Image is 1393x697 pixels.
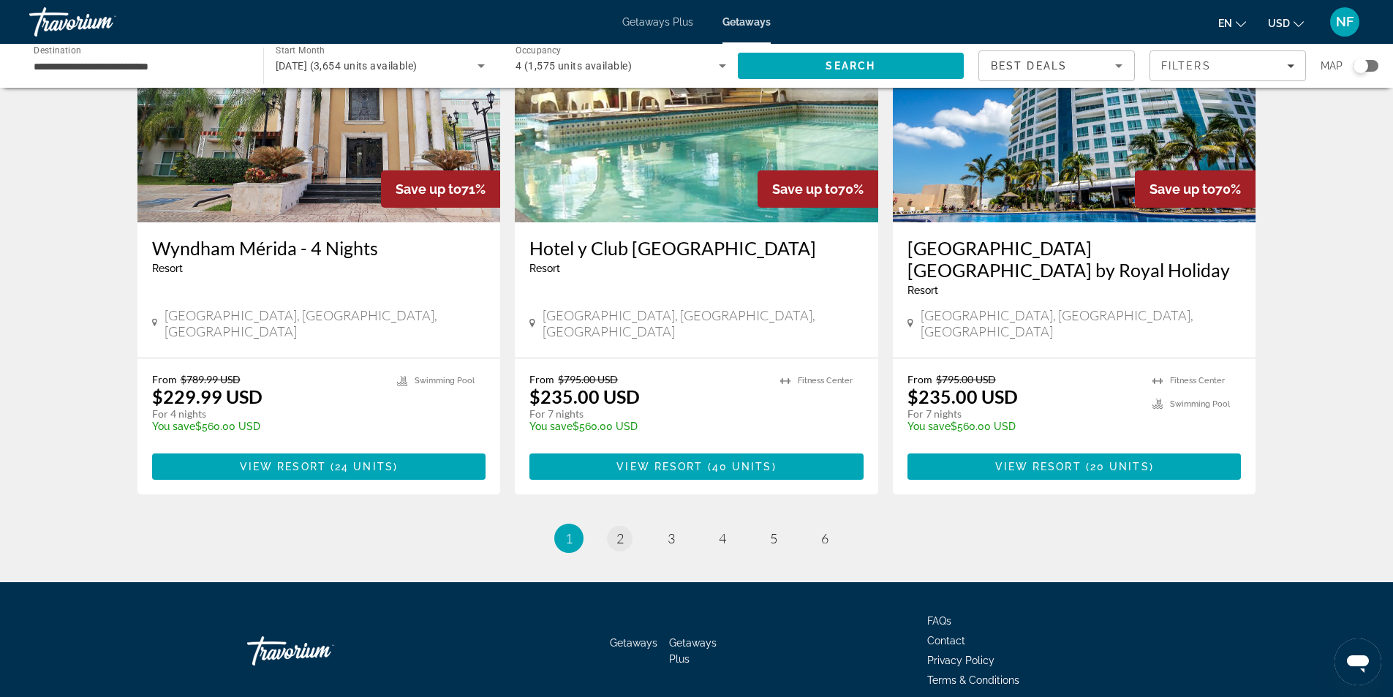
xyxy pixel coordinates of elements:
span: [GEOGRAPHIC_DATA], [GEOGRAPHIC_DATA], [GEOGRAPHIC_DATA] [921,307,1242,339]
span: [GEOGRAPHIC_DATA], [GEOGRAPHIC_DATA], [GEOGRAPHIC_DATA] [543,307,864,339]
a: Contact [927,635,965,647]
span: 1 [565,530,573,546]
span: 5 [770,530,777,546]
span: ( ) [326,461,398,472]
span: View Resort [240,461,326,472]
span: USD [1268,18,1290,29]
span: From [529,373,554,385]
p: $560.00 USD [529,421,766,432]
span: Destination [34,45,81,55]
p: $235.00 USD [529,385,640,407]
span: 20 units [1090,461,1149,472]
p: For 4 nights [152,407,383,421]
button: User Menu [1326,7,1364,37]
span: [DATE] (3,654 units available) [276,60,418,72]
span: You save [907,421,951,432]
button: Search [738,53,964,79]
button: View Resort(20 units) [907,453,1242,480]
span: $795.00 USD [558,373,618,385]
p: $560.00 USD [907,421,1139,432]
p: For 7 nights [907,407,1139,421]
button: View Resort(40 units) [529,453,864,480]
span: 4 [719,530,726,546]
a: [GEOGRAPHIC_DATA] [GEOGRAPHIC_DATA] by Royal Holiday [907,237,1242,281]
a: Wyndham Mérida - 4 Nights [152,237,486,259]
span: ( ) [1081,461,1154,472]
span: Swimming Pool [1170,399,1230,409]
p: $235.00 USD [907,385,1018,407]
span: Resort [907,285,938,296]
span: View Resort [616,461,703,472]
span: [GEOGRAPHIC_DATA], [GEOGRAPHIC_DATA], [GEOGRAPHIC_DATA] [165,307,486,339]
a: Privacy Policy [927,655,994,666]
span: Best Deals [991,60,1067,72]
span: Resort [529,263,560,274]
span: From [907,373,932,385]
a: Travorium [29,3,175,41]
span: NF [1336,15,1354,29]
a: Hotel y Club [GEOGRAPHIC_DATA] [529,237,864,259]
span: You save [152,421,195,432]
div: 70% [758,170,878,208]
span: 2 [616,530,624,546]
span: 40 units [712,461,772,472]
span: Swimming Pool [415,376,475,385]
span: Search [826,60,875,72]
span: $795.00 USD [936,373,996,385]
span: Save up to [772,181,838,197]
div: 71% [381,170,500,208]
a: Getaways [722,16,771,28]
button: View Resort(24 units) [152,453,486,480]
a: FAQs [927,615,951,627]
span: Filters [1161,60,1211,72]
span: ( ) [703,461,776,472]
span: View Resort [995,461,1081,472]
iframe: Button to launch messaging window [1335,638,1381,685]
span: Fitness Center [1170,376,1225,385]
span: Map [1321,56,1343,76]
a: Terms & Conditions [927,674,1019,686]
nav: Pagination [137,524,1256,553]
input: Select destination [34,58,244,75]
span: 24 units [335,461,393,472]
span: 4 (1,575 units available) [516,60,632,72]
span: You save [529,421,573,432]
a: Getaways [610,637,657,649]
a: Getaways Plus [622,16,693,28]
a: Getaways Plus [669,637,717,665]
span: en [1218,18,1232,29]
button: Change language [1218,12,1246,34]
button: Filters [1149,50,1306,81]
span: Save up to [396,181,461,197]
span: Start Month [276,45,325,56]
mat-select: Sort by [991,57,1122,75]
p: For 7 nights [529,407,766,421]
p: $229.99 USD [152,385,263,407]
span: Save up to [1149,181,1215,197]
span: 3 [668,530,675,546]
a: Go Home [247,629,393,673]
span: $789.99 USD [181,373,241,385]
button: Change currency [1268,12,1304,34]
span: Occupancy [516,45,562,56]
p: $560.00 USD [152,421,383,432]
div: 70% [1135,170,1256,208]
span: 6 [821,530,828,546]
span: Fitness Center [798,376,853,385]
span: From [152,373,177,385]
span: Resort [152,263,183,274]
